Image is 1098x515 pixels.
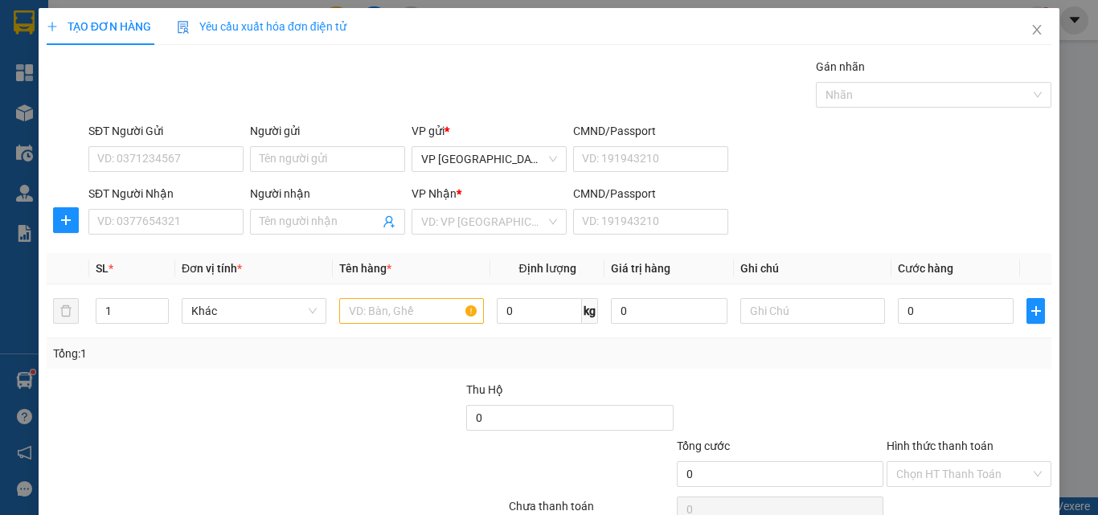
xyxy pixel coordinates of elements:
div: Người nhận [250,185,405,202]
input: 0 [611,298,727,324]
span: Giá trị hàng [611,262,670,275]
span: VP Sài Gòn [421,147,557,171]
div: SĐT Người Nhận [88,185,244,202]
input: VD: Bàn, Ghế [339,298,484,324]
span: plus [54,214,78,227]
button: plus [1026,298,1045,324]
div: Người gửi [250,122,405,140]
span: plus [1027,305,1044,317]
span: Yêu cầu xuất hóa đơn điện tử [177,20,346,33]
div: Tổng: 1 [53,345,425,362]
span: kg [582,298,598,324]
span: SL [96,262,109,275]
button: plus [53,207,79,233]
div: VP gửi [412,122,567,140]
img: icon [177,21,190,34]
span: VP Nhận [412,187,457,200]
span: Thu Hộ [466,383,503,396]
span: close [1030,23,1043,36]
span: TẠO ĐƠN HÀNG [47,20,151,33]
button: delete [53,298,79,324]
div: CMND/Passport [573,185,728,202]
span: Tổng cước [677,439,730,452]
span: Định lượng [518,262,576,275]
span: Khác [191,299,317,323]
div: CMND/Passport [573,122,728,140]
th: Ghi chú [734,253,891,284]
span: user-add [383,215,395,228]
input: Ghi Chú [740,298,885,324]
span: plus [47,21,58,32]
span: Cước hàng [898,262,953,275]
label: Gán nhãn [816,60,865,73]
div: SĐT Người Gửi [88,122,244,140]
button: Close [1014,8,1059,53]
span: Tên hàng [339,262,391,275]
label: Hình thức thanh toán [887,439,994,452]
span: Đơn vị tính [182,262,242,275]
